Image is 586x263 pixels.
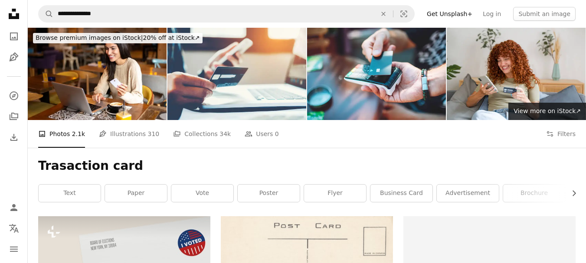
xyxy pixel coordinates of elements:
[508,103,586,120] a: View more on iStock↗
[99,120,159,148] a: Illustrations 310
[370,185,432,202] a: business card
[5,49,23,66] a: Illustrations
[28,28,208,49] a: Browse premium images on iStock|20% off at iStock↗
[422,7,478,21] a: Get Unsplash+
[5,108,23,125] a: Collections
[514,107,581,114] span: View more on iStock ↗
[478,7,506,21] a: Log in
[167,28,306,120] img: Man Holding Credit Card And Using Cell Phone holding credit card with shopping online
[238,185,300,202] a: poster
[304,185,366,202] a: flyer
[39,185,101,202] a: text
[38,5,415,23] form: Find visuals sitewide
[173,120,231,148] a: Collections 34k
[219,129,231,139] span: 34k
[105,185,167,202] a: paper
[437,185,499,202] a: advertisement
[546,120,576,148] button: Filters
[5,87,23,104] a: Explore
[5,129,23,146] a: Download History
[447,28,586,120] img: Happy woman using smartphone for online shopping on sofa at home
[36,34,143,41] span: Browse premium images on iStock |
[28,28,167,120] img: Online shopping
[5,28,23,45] a: Photos
[513,7,576,21] button: Submit an image
[275,129,279,139] span: 0
[503,185,565,202] a: brochure
[38,158,576,174] h1: Trasaction card
[5,199,23,216] a: Log in / Sign up
[307,28,446,120] img: Adult man paying with credit card at cafe, close-up of hands with credit card and credit card reader
[393,6,414,22] button: Visual search
[148,129,160,139] span: 310
[566,185,576,202] button: scroll list to the right
[5,220,23,237] button: Language
[5,240,23,258] button: Menu
[374,6,393,22] button: Clear
[245,120,279,148] a: Users 0
[36,34,200,41] span: 20% off at iStock ↗
[39,6,53,22] button: Search Unsplash
[171,185,233,202] a: vote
